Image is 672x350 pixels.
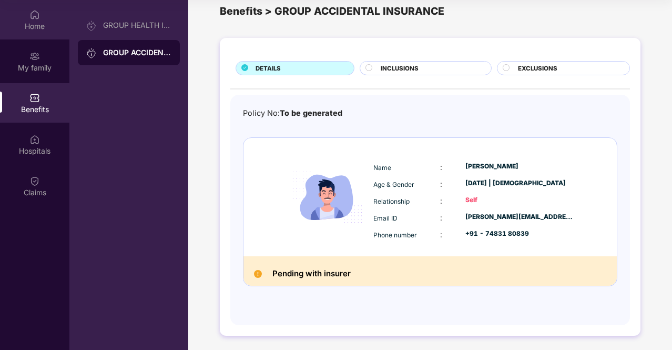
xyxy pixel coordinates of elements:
span: Name [373,164,391,172]
img: svg+xml;base64,PHN2ZyB3aWR0aD0iMjAiIGhlaWdodD0iMjAiIHZpZXdCb3g9IjAgMCAyMCAyMCIgZmlsbD0ibm9uZSIgeG... [29,51,40,62]
div: Benefits > GROUP ACCIDENTAL INSURANCE [220,3,640,19]
div: [PERSON_NAME] [465,162,574,172]
span: To be generated [280,108,342,117]
span: : [440,163,442,172]
div: [PERSON_NAME][EMAIL_ADDRESS][DOMAIN_NAME] [465,212,574,222]
div: GROUP ACCIDENTAL INSURANCE [103,47,171,58]
span: Relationship [373,197,410,205]
span: : [440,196,442,205]
span: : [440,230,442,239]
img: svg+xml;base64,PHN2ZyBpZD0iSG9tZSIgeG1sbnM9Imh0dHA6Ly93d3cudzMub3JnLzIwMDAvc3ZnIiB3aWR0aD0iMjAiIG... [29,9,40,20]
img: svg+xml;base64,PHN2ZyB3aWR0aD0iMjAiIGhlaWdodD0iMjAiIHZpZXdCb3g9IjAgMCAyMCAyMCIgZmlsbD0ibm9uZSIgeG... [86,21,97,31]
img: svg+xml;base64,PHN2ZyBpZD0iQmVuZWZpdHMiIHhtbG5zPSJodHRwOi8vd3d3LnczLm9yZy8yMDAwL3N2ZyIgd2lkdGg9Ij... [29,93,40,103]
span: Age & Gender [373,181,414,188]
img: svg+xml;base64,PHN2ZyBpZD0iQ2xhaW0iIHhtbG5zPSJodHRwOi8vd3d3LnczLm9yZy8yMDAwL3N2ZyIgd2lkdGg9IjIwIi... [29,176,40,186]
span: Email ID [373,214,398,222]
img: svg+xml;base64,PHN2ZyBpZD0iSG9zcGl0YWxzIiB4bWxucz0iaHR0cDovL3d3dy53My5vcmcvMjAwMC9zdmciIHdpZHRoPS... [29,134,40,145]
img: icon [284,154,371,241]
div: GROUP HEALTH INSURANCE [103,21,171,29]
span: INCLUSIONS [381,64,419,73]
div: Self [465,195,574,205]
span: EXCLUSIONS [518,64,557,73]
span: Phone number [373,231,417,239]
div: Policy No: [243,107,342,119]
img: Pending [254,270,262,278]
span: : [440,179,442,188]
span: DETAILS [256,64,281,73]
span: : [440,213,442,222]
div: [DATE] | [DEMOGRAPHIC_DATA] [465,178,574,188]
div: +91 - 74831 80839 [465,229,574,239]
h2: Pending with insurer [272,267,351,281]
img: svg+xml;base64,PHN2ZyB3aWR0aD0iMjAiIGhlaWdodD0iMjAiIHZpZXdCb3g9IjAgMCAyMCAyMCIgZmlsbD0ibm9uZSIgeG... [86,48,97,58]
